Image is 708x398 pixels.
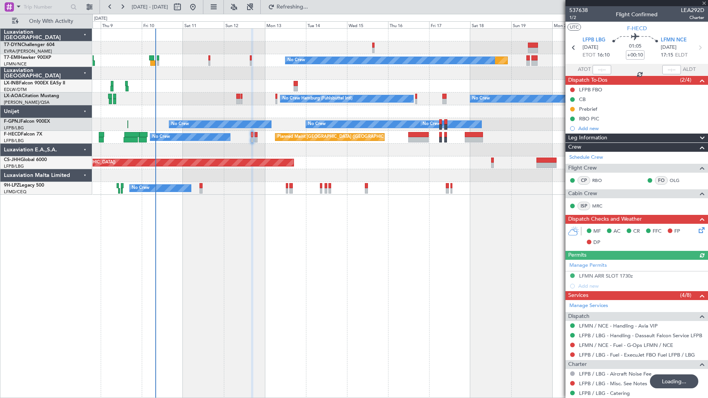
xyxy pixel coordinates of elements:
span: 17:15 [661,51,673,59]
div: [DATE] [94,15,107,22]
a: EVRA/[PERSON_NAME] [4,48,52,54]
div: No Crew [132,182,150,194]
div: Tue 14 [306,21,347,28]
span: 537638 [569,6,588,14]
div: Fri 17 [429,21,470,28]
a: LFMN / NCE - Fuel - G-Ops LFMN / NCE [579,342,673,348]
span: LFMN NCE [661,36,687,44]
span: Dispatch [568,312,589,321]
div: No Crew [152,131,170,143]
span: ETOT [583,51,595,59]
div: CP [577,176,590,185]
span: ELDT [675,51,687,59]
span: F-HECD [4,132,21,137]
span: Only With Activity [20,19,82,24]
div: FO [655,176,668,185]
a: LFPB / LBG - Misc. See Notes [579,380,647,387]
span: F-HECD [627,24,647,33]
span: Charter [681,14,704,21]
a: LX-INBFalcon 900EX EASy II [4,81,65,86]
a: LFPB/LBG [4,138,24,144]
span: 01:05 [629,43,641,50]
span: DP [593,239,600,247]
span: CS-JHH [4,158,21,162]
a: T7-DYNChallenger 604 [4,43,55,47]
span: FFC [653,228,662,235]
a: LFMD/CEQ [4,189,26,195]
span: LX-INB [4,81,19,86]
span: LFPB LBG [583,36,605,44]
div: No Crew [423,118,440,130]
span: [DATE] [583,44,598,51]
span: Cabin Crew [568,189,597,198]
div: No Crew [287,55,305,66]
a: LFPB/LBG [4,163,24,169]
span: Dispatch Checks and Weather [568,215,642,224]
input: Trip Number [24,1,68,13]
div: Fri 10 [142,21,183,28]
button: Only With Activity [9,15,84,27]
div: Wed 15 [347,21,388,28]
span: (2/4) [680,76,691,84]
div: Sun 19 [511,21,552,28]
a: LFPB / LBG - Handling - Dassault Falcon Service LFPB [579,332,702,339]
div: CB [579,96,586,103]
div: Planned Maint [GEOGRAPHIC_DATA] ([GEOGRAPHIC_DATA]) [277,131,399,143]
div: No Crew Hamburg (Fuhlsbuttel Intl) [282,93,352,105]
a: 9H-LPZLegacy 500 [4,183,44,188]
span: [DATE] - [DATE] [132,3,168,10]
span: Crew [568,143,581,152]
span: Services [568,291,588,300]
div: Sat 18 [470,21,511,28]
div: Sun 12 [224,21,265,28]
a: F-GPNJFalcon 900EX [4,119,50,124]
button: Refreshing... [265,1,311,13]
div: Loading... [650,374,698,388]
div: Prebrief [579,106,597,112]
div: Mon 13 [265,21,306,28]
span: 9H-LPZ [4,183,19,188]
a: LFPB / LBG - Fuel - ExecuJet FBO Fuel LFPB / LBG [579,352,695,358]
span: ATOT [578,66,591,74]
a: LX-AOACitation Mustang [4,94,59,98]
span: (4/8) [680,291,691,299]
a: F-HECDFalcon 7X [4,132,42,137]
a: LFPB / LBG - Aircraft Noise Fee [579,371,651,377]
span: AC [613,228,620,235]
div: No Crew [308,118,326,130]
a: LFMN/NCE [4,61,27,67]
span: Charter [568,360,587,369]
span: F-GPNJ [4,119,21,124]
div: No Crew [171,118,189,130]
span: MF [593,228,601,235]
span: [DATE] [661,44,677,51]
span: ALDT [683,66,696,74]
a: RBO [592,177,610,184]
a: LFPB / LBG - Catering [579,390,630,396]
span: LEA292D [681,6,704,14]
a: [PERSON_NAME]/QSA [4,99,50,105]
div: Flight Confirmed [616,10,658,19]
div: Mon 20 [552,21,593,28]
span: LX-AOA [4,94,22,98]
a: EDLW/DTM [4,87,27,93]
a: T7-EMIHawker 900XP [4,55,51,60]
button: UTC [567,24,581,31]
a: OLG [670,177,687,184]
a: Manage Services [569,302,608,310]
div: No Crew [472,93,490,105]
div: RBO PIC [579,115,599,122]
div: Thu 9 [101,21,142,28]
span: Leg Information [568,134,607,142]
div: Thu 16 [388,21,429,28]
div: ISP [577,202,590,210]
a: MRC [592,202,610,209]
span: T7-DYN [4,43,21,47]
span: T7-EMI [4,55,19,60]
div: LFPB FBO [579,86,602,93]
a: LFMN / NCE - Handling - Avia VIP [579,323,658,329]
a: CS-JHHGlobal 6000 [4,158,47,162]
span: CR [633,228,640,235]
a: LFPB/LBG [4,125,24,131]
div: Sat 11 [183,21,224,28]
